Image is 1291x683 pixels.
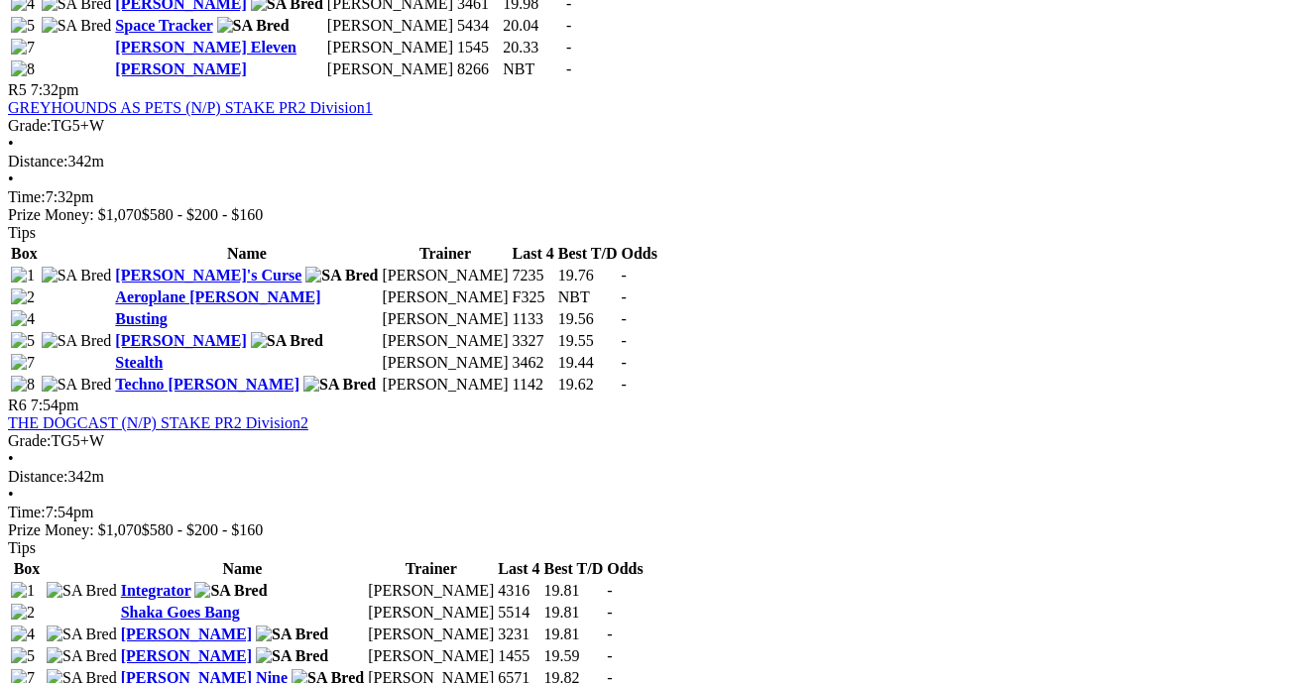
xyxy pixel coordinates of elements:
a: [PERSON_NAME]'s Curse [115,267,301,284]
div: TG5+W [8,432,1283,450]
div: 342m [8,153,1283,171]
td: [PERSON_NAME] [367,581,495,601]
span: Tips [8,539,36,556]
th: Last 4 [512,244,555,264]
img: 5 [11,647,35,665]
span: Distance: [8,468,67,485]
img: 1 [11,582,35,600]
span: Distance: [8,153,67,170]
td: [PERSON_NAME] [381,287,509,307]
a: Techno [PERSON_NAME] [115,376,299,393]
td: NBT [557,287,619,307]
a: [PERSON_NAME] [115,60,246,77]
a: THE DOGCAST (N/P) STAKE PR2 Division2 [8,414,308,431]
img: SA Bred [217,17,290,35]
td: 1142 [512,375,555,395]
img: SA Bred [256,626,328,643]
td: 3327 [512,331,555,351]
td: [PERSON_NAME] [367,603,495,623]
td: 19.81 [543,603,605,623]
th: Name [120,559,366,579]
img: 5 [11,17,35,35]
img: 1 [11,267,35,285]
td: 3231 [497,625,540,644]
td: 20.33 [502,38,563,57]
div: Prize Money: $1,070 [8,521,1283,539]
img: SA Bred [47,647,117,665]
td: 3462 [512,353,555,373]
a: [PERSON_NAME] [121,626,252,642]
img: SA Bred [305,267,378,285]
td: 19.56 [557,309,619,329]
a: [PERSON_NAME] [115,332,246,349]
td: 19.44 [557,353,619,373]
td: [PERSON_NAME] [381,375,509,395]
td: 20.04 [502,16,563,36]
td: [PERSON_NAME] [367,625,495,644]
td: 19.55 [557,331,619,351]
a: GREYHOUNDS AS PETS (N/P) STAKE PR2 Division1 [8,99,373,116]
td: [PERSON_NAME] [381,353,509,373]
img: SA Bred [251,332,323,350]
td: F325 [512,287,555,307]
img: 8 [11,376,35,394]
div: 7:32pm [8,188,1283,206]
span: - [566,39,571,56]
span: - [607,604,612,621]
td: [PERSON_NAME] [367,646,495,666]
img: 2 [11,604,35,622]
span: - [566,17,571,34]
a: Integrator [121,582,191,599]
td: NBT [502,59,563,79]
a: [PERSON_NAME] Eleven [115,39,296,56]
span: R5 [8,81,27,98]
a: Aeroplane [PERSON_NAME] [115,288,320,305]
span: - [621,288,626,305]
span: $580 - $200 - $160 [142,521,264,538]
img: 4 [11,310,35,328]
th: Name [114,244,379,264]
div: 7:54pm [8,504,1283,521]
img: SA Bred [42,332,112,350]
span: 7:32pm [31,81,79,98]
span: Tips [8,224,36,241]
span: - [566,60,571,77]
td: 7235 [512,266,555,285]
th: Best T/D [557,244,619,264]
span: Box [14,560,41,577]
img: 2 [11,288,35,306]
td: [PERSON_NAME] [381,309,509,329]
th: Best T/D [543,559,605,579]
a: Stealth [115,354,163,371]
td: [PERSON_NAME] [326,59,454,79]
img: SA Bred [47,582,117,600]
img: SA Bred [42,376,112,394]
span: - [621,332,626,349]
td: [PERSON_NAME] [326,16,454,36]
span: • [8,450,14,467]
span: • [8,486,14,503]
img: 8 [11,60,35,78]
td: [PERSON_NAME] [381,266,509,285]
a: Shaka Goes Bang [121,604,240,621]
img: 4 [11,626,35,643]
img: 7 [11,39,35,57]
td: 19.59 [543,646,605,666]
div: 342m [8,468,1283,486]
th: Trainer [381,244,509,264]
span: Grade: [8,117,52,134]
th: Last 4 [497,559,540,579]
img: SA Bred [303,376,376,394]
td: 19.76 [557,266,619,285]
span: - [621,310,626,327]
span: Time: [8,504,46,520]
td: [PERSON_NAME] [381,331,509,351]
th: Trainer [367,559,495,579]
span: $580 - $200 - $160 [142,206,264,223]
td: [PERSON_NAME] [326,38,454,57]
th: Odds [606,559,644,579]
span: - [621,376,626,393]
td: 1545 [456,38,500,57]
span: - [607,647,612,664]
div: Prize Money: $1,070 [8,206,1283,224]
